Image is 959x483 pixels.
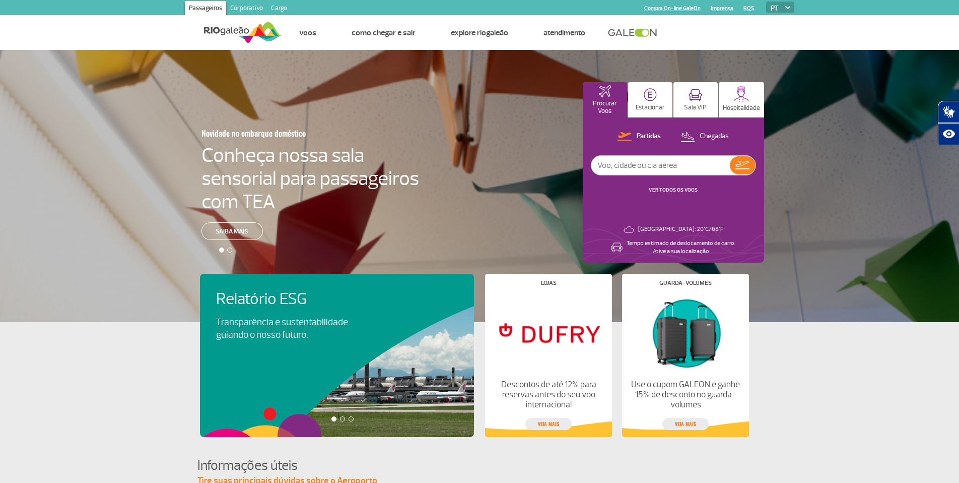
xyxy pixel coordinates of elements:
a: Voos [299,28,316,38]
h4: Conheça nossa sala sensorial para passageiros com TEA [201,144,419,213]
p: Sala VIP [684,104,707,111]
button: Sala VIP [673,82,718,117]
button: Hospitalidade [719,82,764,117]
a: Passageiros [185,1,226,17]
img: Lojas [494,294,603,372]
p: Use o cupom GALEON e ganhe 15% de desconto no guarda-volumes [631,380,740,410]
input: Voo, cidade ou cia aérea [591,156,730,175]
img: airplaneHomeActive.svg [599,85,611,97]
p: Partidas [637,132,661,141]
h3: Novidade no embarque doméstico [201,123,370,144]
a: veja mais [525,418,572,430]
div: Plugin de acessibilidade da Hand Talk. [938,101,959,145]
a: Atendimento [543,28,585,38]
img: Guarda-volumes [631,294,740,372]
a: Saiba mais [201,222,263,240]
h4: Lojas [541,280,557,286]
p: Transparência e sustentabilidade guiando o nosso futuro. [216,316,359,341]
a: Corporativo [226,1,267,17]
a: veja mais [662,418,709,430]
img: hospitality.svg [733,86,749,102]
p: Tempo estimado de deslocamento de carro: Ative a sua localização [627,239,735,256]
h4: Informações úteis [197,456,762,475]
p: Descontos de até 12% para reservas antes do seu voo internacional [494,380,603,410]
p: Estacionar [636,104,665,111]
p: Procurar Voos [588,100,622,115]
p: Chegadas [700,132,729,141]
a: Relatório ESGTransparência e sustentabilidade guiando o nosso futuro. [216,290,458,341]
button: Abrir tradutor de língua de sinais. [938,101,959,123]
a: Imprensa [711,5,733,12]
a: VER TODOS OS VOOS [649,187,698,193]
button: Estacionar [628,82,672,117]
h4: Guarda-volumes [659,280,712,286]
button: VER TODOS OS VOOS [646,186,701,194]
h4: Relatório ESG [216,290,376,309]
a: Compra On-line GaleOn [644,5,701,12]
button: Abrir recursos assistivos. [938,123,959,145]
button: Chegadas [677,130,732,143]
p: Hospitalidade [723,104,760,112]
a: Explore RIOgaleão [451,28,508,38]
a: RQS [743,5,755,12]
img: vipRoom.svg [689,89,702,101]
p: [GEOGRAPHIC_DATA]: 20°C/68°F [638,225,723,233]
a: Como chegar e sair [352,28,416,38]
a: Cargo [267,1,291,17]
img: carParkingHome.svg [644,88,657,101]
button: Procurar Voos [583,82,627,117]
button: Partidas [614,130,664,143]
